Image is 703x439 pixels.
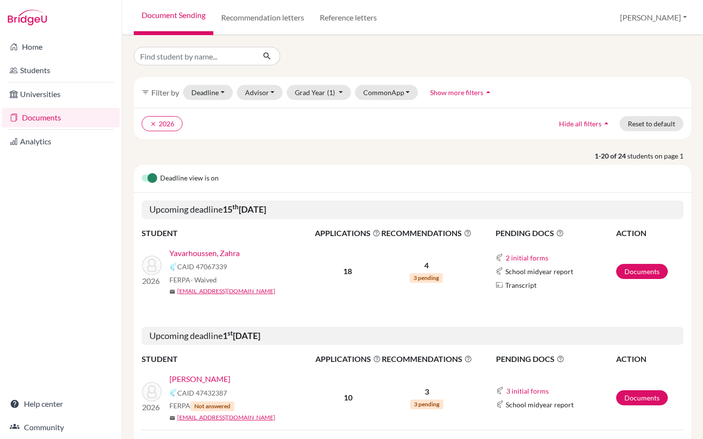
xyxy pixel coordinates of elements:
span: Hide all filters [559,120,601,128]
img: Bridge-U [8,10,47,25]
span: Filter by [151,88,179,97]
span: RECOMMENDATIONS [382,353,472,365]
span: 3 pending [410,399,443,409]
h5: Upcoming deadline [142,327,683,345]
a: Help center [2,394,120,414]
img: Common App logo [169,389,177,397]
i: arrow_drop_up [483,87,493,97]
img: Common App logo [496,387,504,395]
span: 3 pending [410,273,443,283]
a: Students [2,60,120,80]
button: [PERSON_NAME] [616,8,691,27]
button: Grad Year(1) [287,85,351,100]
th: ACTION [616,353,683,365]
span: Transcript [505,280,537,290]
span: students on page 1 [627,151,691,161]
b: 15 [DATE] [223,204,266,215]
span: (1) [327,88,335,97]
button: clear2026 [142,116,183,131]
button: CommonApp [355,85,418,100]
img: D'Alessandro, Nicolas [142,382,162,401]
img: Common App logo [169,263,177,271]
span: Not answered [190,401,234,411]
a: Yavarhoussen, Zahra [169,247,240,259]
h5: Upcoming deadline [142,200,683,219]
img: Common App logo [496,254,503,261]
img: Common App logo [496,267,503,275]
span: School midyear report [506,399,574,410]
button: Reset to default [620,116,683,131]
i: arrow_drop_up [601,119,611,128]
span: PENDING DOCS [496,353,615,365]
a: [PERSON_NAME] [169,373,230,385]
th: ACTION [616,227,683,239]
span: School midyear report [505,266,573,277]
b: 18 [343,266,352,276]
button: 3 initial forms [506,385,549,397]
span: PENDING DOCS [496,227,615,239]
a: Universities [2,84,120,104]
a: Analytics [2,132,120,151]
b: 1 [DATE] [223,330,260,341]
img: Common App logo [496,400,504,408]
img: Yavarhoussen, Zahra [142,256,162,275]
sup: th [232,203,239,211]
th: STUDENT [142,353,315,365]
span: Deadline view is on [160,173,219,184]
b: 10 [344,393,352,402]
button: Hide all filtersarrow_drop_up [551,116,620,131]
p: 4 [381,259,472,271]
span: APPLICATIONS [315,227,380,239]
span: CAID 47067339 [177,261,227,272]
i: filter_list [142,88,149,96]
span: CAID 47432387 [177,388,227,398]
span: mail [169,289,175,295]
sup: st [227,329,233,337]
p: 2026 [142,275,162,287]
img: Parchments logo [496,281,503,289]
span: mail [169,415,175,421]
p: 3 [382,386,472,398]
span: - Waived [190,276,217,284]
span: FERPA [169,275,217,285]
span: RECOMMENDATIONS [381,227,472,239]
a: [EMAIL_ADDRESS][DOMAIN_NAME] [177,413,275,422]
a: Home [2,37,120,57]
span: FERPA [169,400,234,411]
span: Show more filters [430,88,483,97]
a: [EMAIL_ADDRESS][DOMAIN_NAME] [177,287,275,296]
a: Documents [616,264,668,279]
i: clear [150,120,157,127]
button: 2 initial forms [505,252,549,263]
a: Community [2,418,120,437]
input: Find student by name... [134,47,255,65]
button: Advisor [237,85,283,100]
button: Deadline [183,85,233,100]
a: Documents [616,390,668,405]
span: APPLICATIONS [315,353,381,365]
button: Show more filtersarrow_drop_up [422,85,501,100]
th: STUDENT [142,227,314,239]
strong: 1-20 of 24 [595,151,627,161]
p: 2026 [142,401,162,413]
a: Documents [2,108,120,127]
